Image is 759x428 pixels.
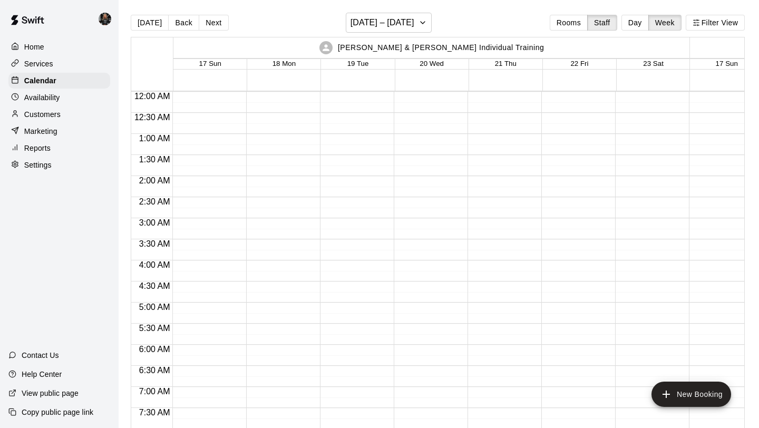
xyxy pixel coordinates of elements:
[273,60,296,67] button: 18 Mon
[96,8,119,30] div: Lauren Acker
[550,15,588,31] button: Rooms
[643,60,664,67] button: 23 Sat
[346,13,432,33] button: [DATE] – [DATE]
[648,15,682,31] button: Week
[137,387,173,396] span: 7:00 AM
[168,15,199,31] button: Back
[686,15,745,31] button: Filter View
[24,92,60,103] p: Availability
[24,143,51,153] p: Reports
[8,157,110,173] a: Settings
[651,382,731,407] button: add
[137,366,173,375] span: 6:30 AM
[137,155,173,164] span: 1:30 AM
[99,13,111,25] img: Lauren Acker
[420,60,444,67] button: 20 Wed
[8,90,110,105] a: Availability
[621,15,649,31] button: Day
[137,281,173,290] span: 4:30 AM
[8,73,110,89] a: Calendar
[8,123,110,139] a: Marketing
[22,350,59,361] p: Contact Us
[137,303,173,312] span: 5:00 AM
[24,75,56,86] p: Calendar
[22,369,62,380] p: Help Center
[8,140,110,156] a: Reports
[137,408,173,417] span: 7:30 AM
[347,60,369,67] button: 19 Tue
[22,388,79,398] p: View public page
[137,345,173,354] span: 6:00 AM
[132,92,173,101] span: 12:00 AM
[137,197,173,206] span: 2:30 AM
[8,39,110,55] a: Home
[137,239,173,248] span: 3:30 AM
[24,160,52,170] p: Settings
[137,324,173,333] span: 5:30 AM
[24,59,53,69] p: Services
[570,60,588,67] button: 22 Fri
[137,218,173,227] span: 3:00 AM
[8,106,110,122] a: Customers
[24,126,57,137] p: Marketing
[587,15,617,31] button: Staff
[24,42,44,52] p: Home
[8,56,110,72] a: Services
[137,176,173,185] span: 2:00 AM
[495,60,517,67] button: 21 Thu
[22,407,93,417] p: Copy public page link
[199,60,221,67] button: 17 Sun
[338,42,544,53] p: [PERSON_NAME] & [PERSON_NAME] Individual Training
[351,15,414,30] h6: [DATE] – [DATE]
[199,15,228,31] button: Next
[131,15,169,31] button: [DATE]
[137,260,173,269] span: 4:00 AM
[137,134,173,143] span: 1:00 AM
[132,113,173,122] span: 12:30 AM
[716,60,738,67] button: 17 Sun
[24,109,61,120] p: Customers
